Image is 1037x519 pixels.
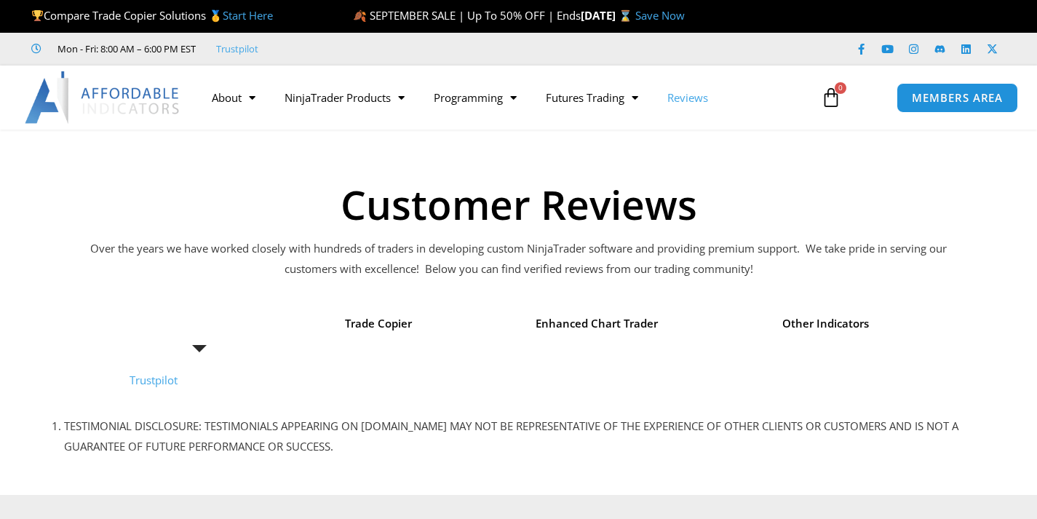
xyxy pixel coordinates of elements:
span: Reviews [178,314,220,334]
span: MEMBERS AREA [912,92,1003,103]
a: Programming [419,81,531,114]
a: Save Now [635,8,685,23]
a: Futures Trading [531,81,653,114]
span: Other Indicators [782,314,869,334]
span: Mon - Fri: 8:00 AM – 6:00 PM EST [54,40,196,58]
img: LogoAI | Affordable Indicators – NinjaTrader [25,71,181,124]
span: 0 [835,82,846,94]
a: Trustpilot [216,40,258,58]
a: MEMBERS AREA [897,83,1018,113]
a: 0 [799,76,863,119]
span: Enhanced Chart Trader [536,314,658,334]
span: Compare Trade Copier Solutions 🥇 [31,8,273,23]
a: Trustpilot [130,373,178,387]
a: Start Here [223,8,273,23]
a: NinjaTrader Products [270,81,419,114]
a: Reviews [653,81,723,114]
a: About [197,81,270,114]
img: 🏆 [32,10,43,21]
li: TESTIMONIAL DISCLOSURE: TESTIMONIALS APPEARING ON [DOMAIN_NAME] MAY NOT BE REPRESENTATIVE OF THE ... [64,416,1006,457]
h1: Customer Reviews [17,184,1021,224]
span: Trade Copier [345,314,412,334]
nav: Menu [197,81,809,114]
strong: [DATE] ⌛ [581,8,635,23]
span: 🍂 SEPTEMBER SALE | Up To 50% OFF | Ends [353,8,581,23]
p: Over the years we have worked closely with hundreds of traders in developing custom NinjaTrader s... [90,239,948,280]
